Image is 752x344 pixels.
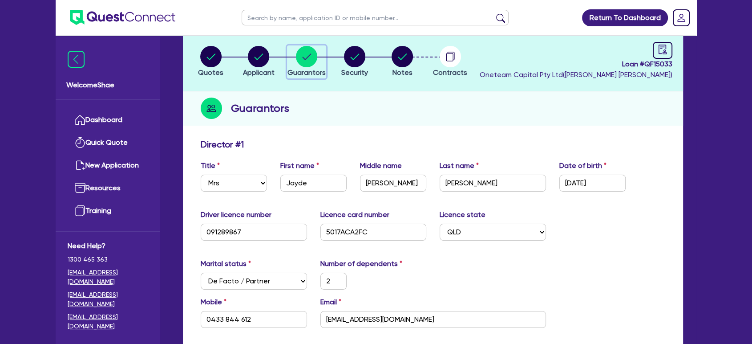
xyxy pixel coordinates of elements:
span: Need Help? [68,241,148,251]
input: Search by name, application ID or mobile number... [242,10,509,25]
a: Quick Quote [68,131,148,154]
img: quest-connect-logo-blue [70,10,175,25]
label: Driver licence number [201,209,271,220]
label: Date of birth [559,160,606,171]
h2: Guarantors [231,100,289,116]
label: Middle name [360,160,402,171]
a: Training [68,200,148,222]
button: Notes [391,45,413,78]
label: Marital status [201,258,251,269]
span: 1300 465 363 [68,255,148,264]
a: [EMAIL_ADDRESS][DOMAIN_NAME] [68,312,148,331]
a: Dashboard [68,109,148,131]
img: step-icon [201,98,222,119]
img: resources [75,183,85,193]
button: Contracts [433,45,468,78]
span: Loan # QF15033 [480,59,672,70]
span: Applicant [243,68,275,77]
span: Notes [392,68,412,77]
h3: Director # 1 [201,139,244,150]
a: New Application [68,154,148,177]
label: Number of dependents [320,258,402,269]
span: Oneteam Capital Pty Ltd ( [PERSON_NAME] [PERSON_NAME] ) [480,70,672,79]
img: training [75,205,85,216]
label: First name [280,160,319,171]
a: Dropdown toggle [670,6,693,29]
img: icon-menu-close [68,51,85,68]
label: Title [201,160,220,171]
span: Guarantors [287,68,326,77]
button: Guarantors [287,45,326,78]
a: Resources [68,177,148,200]
label: Mobile [201,297,226,307]
img: quick-quote [75,137,85,148]
img: new-application [75,160,85,171]
span: audit [658,45,667,54]
label: Last name [440,160,479,171]
button: Quotes [198,45,224,78]
button: Applicant [243,45,275,78]
label: Licence card number [320,209,389,220]
span: Welcome Shae [66,80,150,90]
span: Security [341,68,368,77]
input: DD / MM / YYYY [559,175,626,192]
span: Quotes [198,68,223,77]
a: [EMAIL_ADDRESS][DOMAIN_NAME] [68,268,148,287]
a: [EMAIL_ADDRESS][DOMAIN_NAME] [68,290,148,309]
button: Security [341,45,368,78]
a: Return To Dashboard [582,9,668,26]
a: audit [653,42,672,59]
label: Licence state [440,209,485,220]
span: Contracts [433,68,467,77]
label: Email [320,297,341,307]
